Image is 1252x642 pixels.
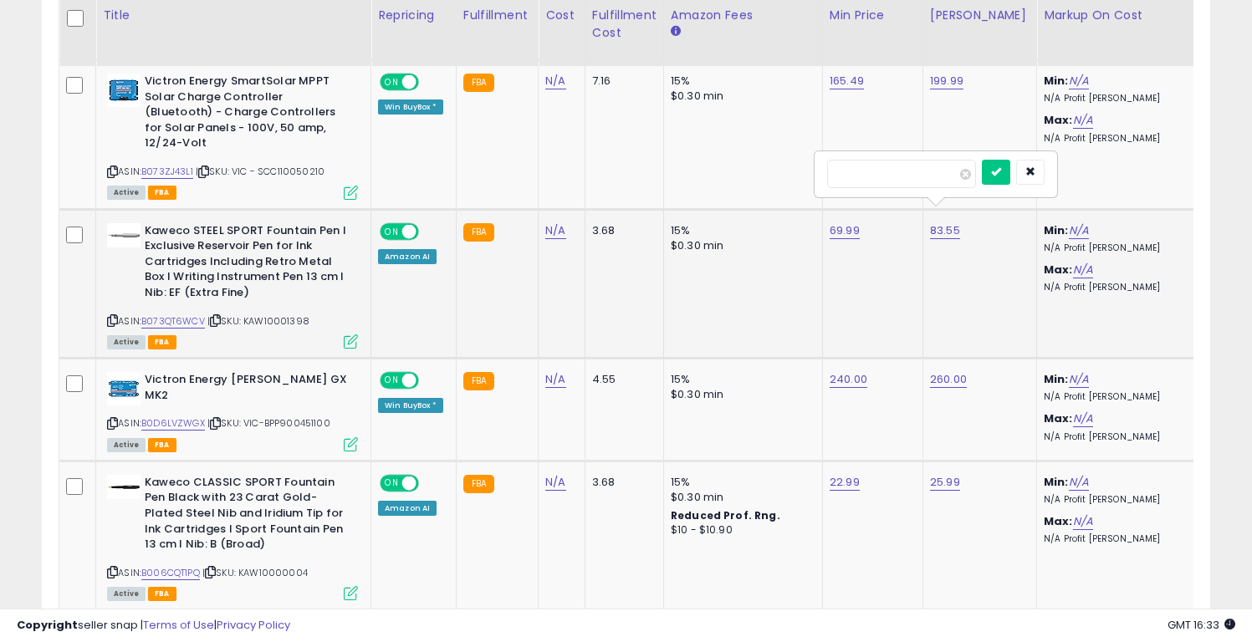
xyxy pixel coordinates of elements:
span: | SKU: KAW10001398 [207,314,309,328]
small: FBA [463,74,494,92]
span: All listings currently available for purchase on Amazon [107,186,146,200]
span: ON [381,224,402,238]
span: ON [381,374,402,388]
div: Fulfillment Cost [592,7,657,42]
div: Min Price [830,7,916,24]
span: All listings currently available for purchase on Amazon [107,335,146,349]
p: N/A Profit [PERSON_NAME] [1044,242,1183,254]
span: FBA [148,186,176,200]
div: Markup on Cost [1044,7,1188,24]
a: N/A [545,474,565,491]
img: 21XwRodOz3L._SL40_.jpg [107,223,141,247]
div: Title [103,7,364,24]
b: Max: [1044,513,1073,529]
a: 25.99 [930,474,960,491]
span: OFF [416,476,443,490]
small: FBA [463,372,494,390]
small: Amazon Fees. [671,24,681,39]
b: Kaweco CLASSIC SPORT Fountain Pen Black with 23 Carat Gold-Plated Steel Nib and Iridium Tip for I... [145,475,348,557]
a: Terms of Use [143,617,214,633]
span: OFF [416,75,443,89]
span: OFF [416,374,443,388]
div: Amazon AI [378,501,437,516]
div: Cost [545,7,578,24]
a: B006CQT1PQ [141,566,200,580]
b: Kaweco STEEL SPORT Fountain Pen I Exclusive Reservoir Pen for Ink Cartridges Including Retro Meta... [145,223,348,305]
div: $0.30 min [671,238,810,253]
span: ON [381,75,402,89]
div: $0.30 min [671,387,810,402]
div: Fulfillment [463,7,531,24]
div: 4.55 [592,372,651,387]
a: 83.55 [930,222,960,239]
div: Amazon AI [378,249,437,264]
a: N/A [1073,513,1093,530]
a: N/A [1073,262,1093,278]
div: 15% [671,223,810,238]
div: Amazon Fees [671,7,815,24]
a: N/A [1073,112,1093,129]
p: N/A Profit [PERSON_NAME] [1044,391,1183,403]
a: 69.99 [830,222,860,239]
div: 3.68 [592,475,651,490]
small: FBA [463,223,494,242]
div: 7.16 [592,74,651,89]
a: N/A [1073,410,1093,427]
a: N/A [1069,222,1089,239]
a: N/A [545,73,565,89]
a: N/A [545,222,565,239]
small: FBA [463,475,494,493]
b: Max: [1044,262,1073,278]
div: 15% [671,372,810,387]
b: Min: [1044,73,1069,89]
p: N/A Profit [PERSON_NAME] [1044,533,1183,545]
div: $0.30 min [671,490,810,505]
span: FBA [148,587,176,601]
b: Max: [1044,410,1073,426]
b: Min: [1044,371,1069,387]
span: All listings currently available for purchase on Amazon [107,587,146,601]
strong: Copyright [17,617,78,633]
a: 165.49 [830,73,864,89]
b: Victron Energy [PERSON_NAME] GX MK2 [145,372,348,407]
img: 411W4XoJnSL._SL40_.jpg [107,372,141,405]
span: ON [381,476,402,490]
span: All listings currently available for purchase on Amazon [107,438,146,452]
div: seller snap | | [17,618,290,634]
span: FBA [148,438,176,452]
div: 15% [671,74,810,89]
p: N/A Profit [PERSON_NAME] [1044,431,1183,443]
a: 260.00 [930,371,967,388]
span: | SKU: VIC-BPP900451100 [207,416,330,430]
p: N/A Profit [PERSON_NAME] [1044,93,1183,104]
b: Min: [1044,474,1069,490]
b: Reduced Prof. Rng. [671,508,780,522]
a: N/A [1069,73,1089,89]
a: Privacy Policy [217,617,290,633]
p: N/A Profit [PERSON_NAME] [1044,133,1183,145]
div: $0.30 min [671,89,810,104]
div: ASIN: [107,223,358,347]
img: 41Go6Pb78bL._SL40_.jpg [107,74,141,107]
div: ASIN: [107,372,358,450]
span: | SKU: KAW10000004 [202,566,308,579]
div: Repricing [378,7,449,24]
p: N/A Profit [PERSON_NAME] [1044,282,1183,293]
div: ASIN: [107,74,358,197]
div: $10 - $10.90 [671,523,810,538]
a: B073ZJ43L1 [141,165,193,179]
a: N/A [545,371,565,388]
a: 240.00 [830,371,867,388]
a: 22.99 [830,474,860,491]
div: Win BuyBox * [378,398,443,413]
a: B073QT6WCV [141,314,205,329]
span: | SKU: VIC - SCC110050210 [196,165,324,178]
span: FBA [148,335,176,349]
img: 215ZiXJJ+9S._SL40_.jpg [107,475,141,499]
div: 15% [671,475,810,490]
b: Max: [1044,112,1073,128]
a: N/A [1069,371,1089,388]
p: N/A Profit [PERSON_NAME] [1044,494,1183,506]
div: 3.68 [592,223,651,238]
b: Min: [1044,222,1069,238]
